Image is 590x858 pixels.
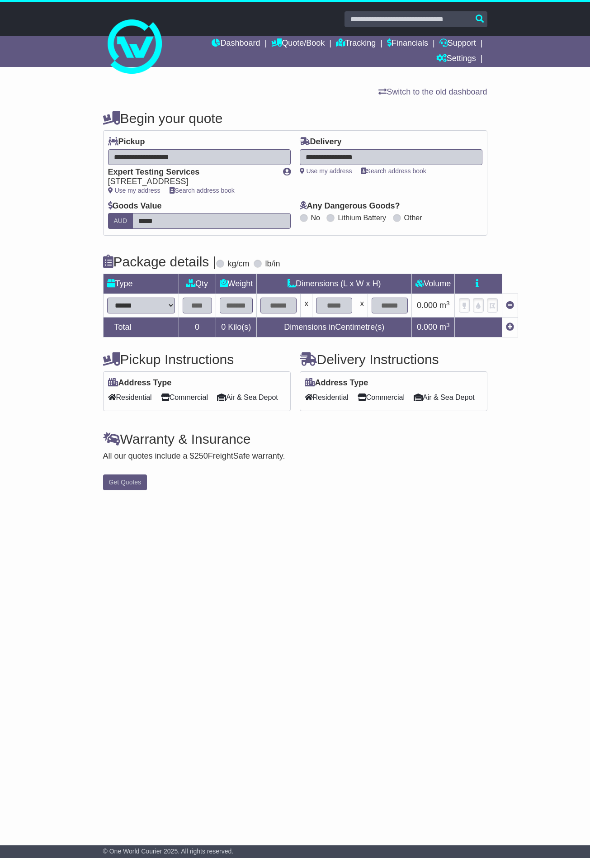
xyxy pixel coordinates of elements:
[436,52,476,67] a: Settings
[311,213,320,222] label: No
[103,254,217,269] h4: Package details |
[378,87,487,96] a: Switch to the old dashboard
[108,378,172,388] label: Address Type
[170,187,235,194] a: Search address book
[439,301,450,310] span: m
[417,322,437,332] span: 0.000
[300,137,342,147] label: Delivery
[103,451,487,461] div: All our quotes include a $ FreightSafe warranty.
[336,36,376,52] a: Tracking
[161,390,208,404] span: Commercial
[404,213,422,222] label: Other
[300,167,352,175] a: Use my address
[108,201,162,211] label: Goods Value
[108,187,160,194] a: Use my address
[179,274,216,294] td: Qty
[103,274,179,294] td: Type
[108,213,133,229] label: AUD
[103,474,147,490] button: Get Quotes
[439,36,476,52] a: Support
[179,318,216,337] td: 0
[212,36,260,52] a: Dashboard
[506,301,514,310] a: Remove this item
[257,318,412,337] td: Dimensions in Centimetre(s)
[265,259,280,269] label: lb/in
[103,431,487,446] h4: Warranty & Insurance
[305,378,368,388] label: Address Type
[108,390,152,404] span: Residential
[194,451,208,460] span: 250
[446,300,450,307] sup: 3
[221,322,226,332] span: 0
[300,201,400,211] label: Any Dangerous Goods?
[305,390,349,404] span: Residential
[271,36,325,52] a: Quote/Book
[108,177,274,187] div: [STREET_ADDRESS]
[103,848,234,855] span: © One World Courier 2025. All rights reserved.
[446,322,450,328] sup: 3
[361,167,426,175] a: Search address book
[338,213,386,222] label: Lithium Battery
[227,259,249,269] label: kg/cm
[216,274,257,294] td: Weight
[108,137,145,147] label: Pickup
[103,318,179,337] td: Total
[417,301,437,310] span: 0.000
[301,294,312,318] td: x
[439,322,450,332] span: m
[358,390,405,404] span: Commercial
[300,352,487,367] h4: Delivery Instructions
[108,167,274,177] div: Expert Testing Services
[506,322,514,332] a: Add new item
[356,294,368,318] td: x
[216,318,257,337] td: Kilo(s)
[103,111,487,126] h4: Begin your quote
[387,36,428,52] a: Financials
[217,390,278,404] span: Air & Sea Depot
[103,352,291,367] h4: Pickup Instructions
[414,390,475,404] span: Air & Sea Depot
[412,274,455,294] td: Volume
[257,274,412,294] td: Dimensions (L x W x H)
